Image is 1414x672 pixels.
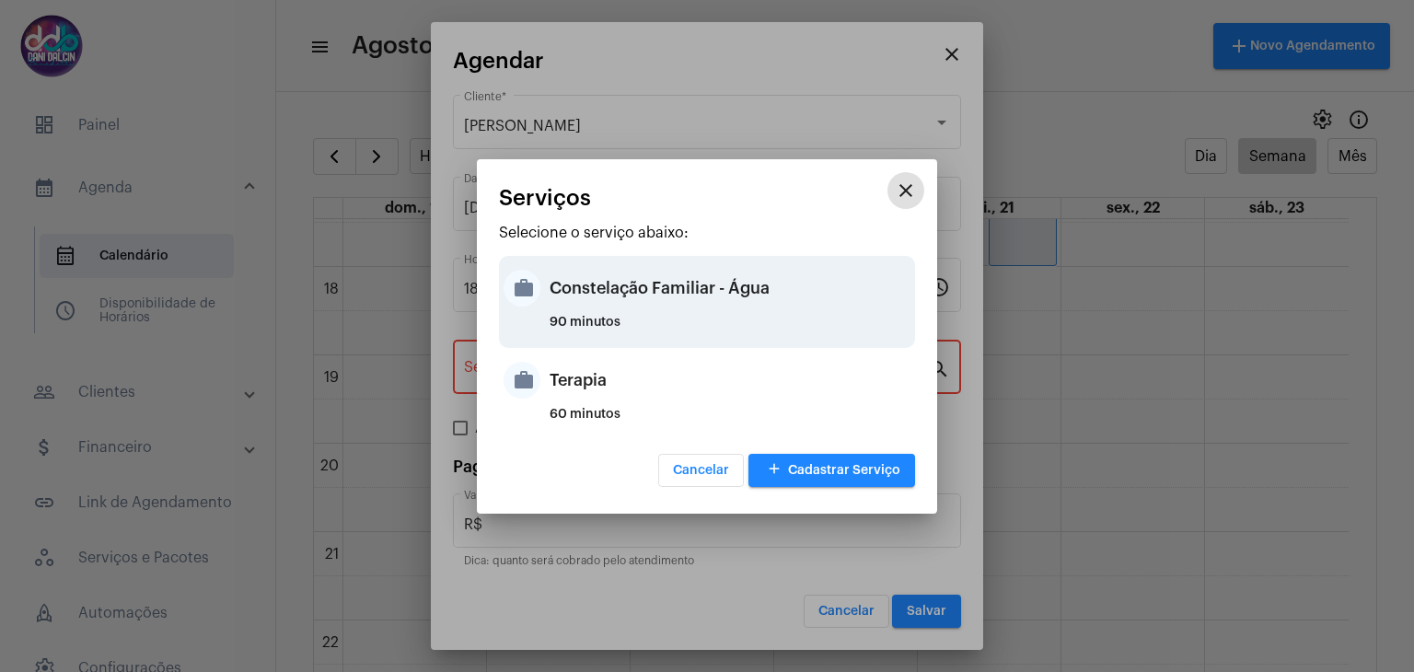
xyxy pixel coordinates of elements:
[550,408,910,435] div: 60 minutos
[550,316,910,343] div: 90 minutos
[763,458,785,482] mat-icon: add
[550,353,910,408] div: Terapia
[673,464,729,477] span: Cancelar
[499,186,591,210] span: Serviços
[763,464,900,477] span: Cadastrar Serviço
[504,270,540,307] mat-icon: work
[550,261,910,316] div: Constelação Familiar - Água
[895,180,917,202] mat-icon: close
[748,454,915,487] button: Cadastrar Serviço
[658,454,744,487] button: Cancelar
[499,225,915,241] p: Selecione o serviço abaixo:
[504,362,540,399] mat-icon: work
